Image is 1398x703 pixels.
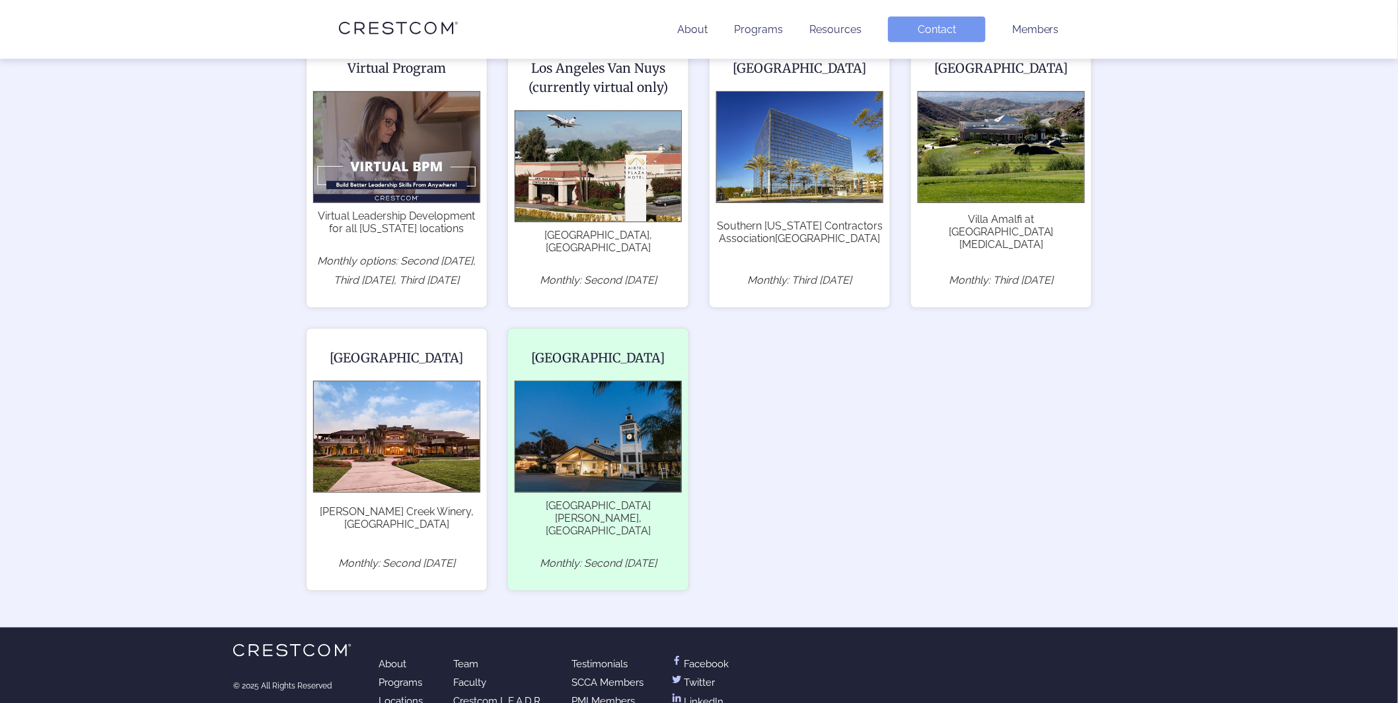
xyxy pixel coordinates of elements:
[809,23,862,36] a: Resources
[306,38,488,308] a: Virtual Program Virtual Leadership Development for all [US_STATE] locations Monthly options: Seco...
[379,677,422,688] a: Programs
[515,229,682,254] span: [GEOGRAPHIC_DATA], [GEOGRAPHIC_DATA]
[313,499,480,537] span: [PERSON_NAME] Creek Winery, [GEOGRAPHIC_DATA]
[716,91,883,203] img: Orange County
[540,274,657,286] i: Monthly: Second [DATE]
[313,59,480,78] h2: Virtual Program
[306,328,488,591] a: [GEOGRAPHIC_DATA] [PERSON_NAME] Creek Winery, [GEOGRAPHIC_DATA] Monthly: Second [DATE]
[515,499,682,537] span: [GEOGRAPHIC_DATA][PERSON_NAME], [GEOGRAPHIC_DATA]
[571,677,644,688] a: SCCA Members
[949,274,1054,286] i: Monthly: Third [DATE]
[918,210,1085,254] span: Villa Amalfi at [GEOGRAPHIC_DATA][MEDICAL_DATA]
[515,381,682,493] img: San Diego County
[571,658,628,670] a: Testimonials
[507,328,689,591] a: [GEOGRAPHIC_DATA] [GEOGRAPHIC_DATA][PERSON_NAME], [GEOGRAPHIC_DATA] Monthly: Second [DATE]
[338,557,455,569] i: Monthly: Second [DATE]
[515,110,682,222] img: Los Angeles Van Nuys (currently virtual only)
[918,59,1085,78] h2: [GEOGRAPHIC_DATA]
[318,255,476,286] i: Monthly options: Second [DATE], Third [DATE], Third [DATE]
[379,658,406,670] a: About
[748,274,852,286] i: Monthly: Third [DATE]
[540,557,657,569] i: Monthly: Second [DATE]
[670,677,715,688] a: Twitter
[313,91,480,203] img: Virtual
[507,38,689,308] a: Los Angeles Van Nuys (currently virtual only) [GEOGRAPHIC_DATA], [GEOGRAPHIC_DATA] Monthly: Secon...
[716,59,883,78] h2: [GEOGRAPHIC_DATA]
[734,23,783,36] a: Programs
[313,381,480,493] img: Riverside County South
[677,23,708,36] a: About
[233,681,352,690] div: © 2025 All Rights Reserved
[918,91,1085,203] img: Riverside County North
[453,677,486,688] a: Faculty
[709,38,891,308] a: [GEOGRAPHIC_DATA] Southern [US_STATE] Contractors Association[GEOGRAPHIC_DATA] Monthly: Third [DATE]
[910,38,1092,308] a: [GEOGRAPHIC_DATA] Villa Amalfi at [GEOGRAPHIC_DATA][MEDICAL_DATA] Monthly: Third [DATE]
[453,658,478,670] a: Team
[515,59,682,97] h2: Los Angeles Van Nuys (currently virtual only)
[313,349,480,368] h2: [GEOGRAPHIC_DATA]
[515,349,682,368] h2: [GEOGRAPHIC_DATA]
[670,658,729,670] a: Facebook
[716,210,883,254] span: Southern [US_STATE] Contractors Association[GEOGRAPHIC_DATA]
[313,210,480,235] span: Virtual Leadership Development for all [US_STATE] locations
[1012,23,1059,36] a: Members
[888,17,986,42] a: Contact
